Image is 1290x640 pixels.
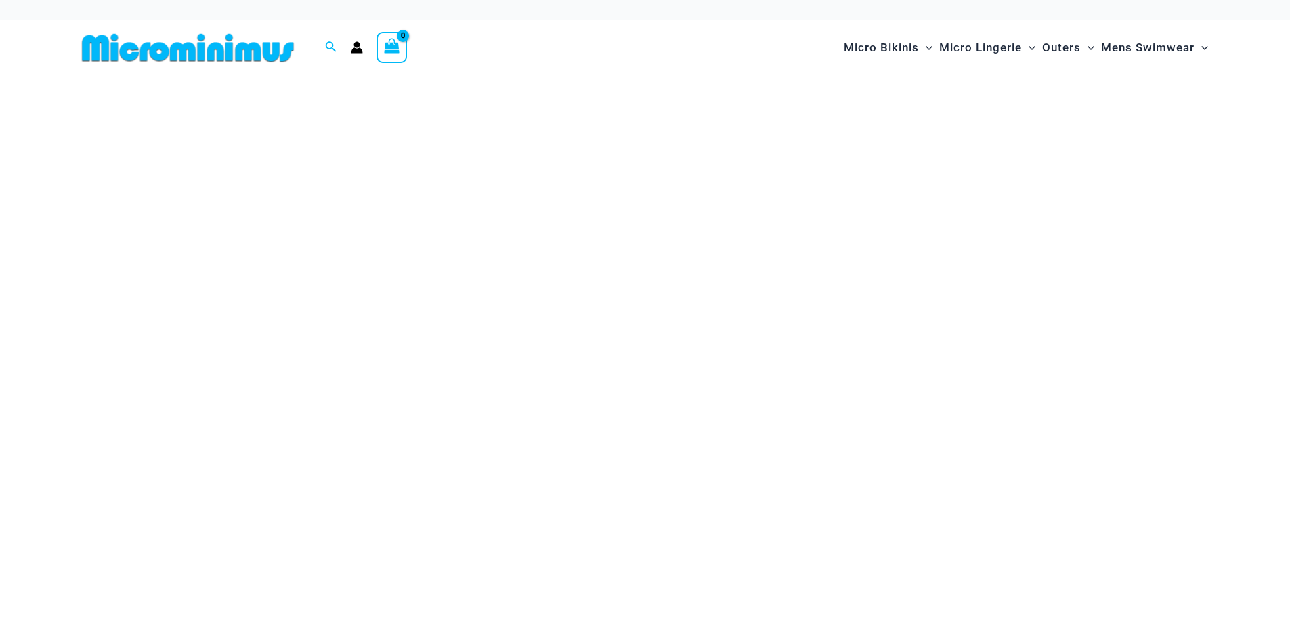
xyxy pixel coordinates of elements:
[939,30,1022,65] span: Micro Lingerie
[325,39,337,56] a: Search icon link
[936,27,1039,68] a: Micro LingerieMenu ToggleMenu Toggle
[1098,27,1211,68] a: Mens SwimwearMenu ToggleMenu Toggle
[1022,30,1035,65] span: Menu Toggle
[77,33,299,63] img: MM SHOP LOGO FLAT
[919,30,932,65] span: Menu Toggle
[1195,30,1208,65] span: Menu Toggle
[1101,30,1195,65] span: Mens Swimwear
[838,25,1214,70] nav: Site Navigation
[844,30,919,65] span: Micro Bikinis
[1042,30,1081,65] span: Outers
[351,41,363,54] a: Account icon link
[377,32,408,63] a: View Shopping Cart, empty
[1039,27,1098,68] a: OutersMenu ToggleMenu Toggle
[1081,30,1094,65] span: Menu Toggle
[840,27,936,68] a: Micro BikinisMenu ToggleMenu Toggle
